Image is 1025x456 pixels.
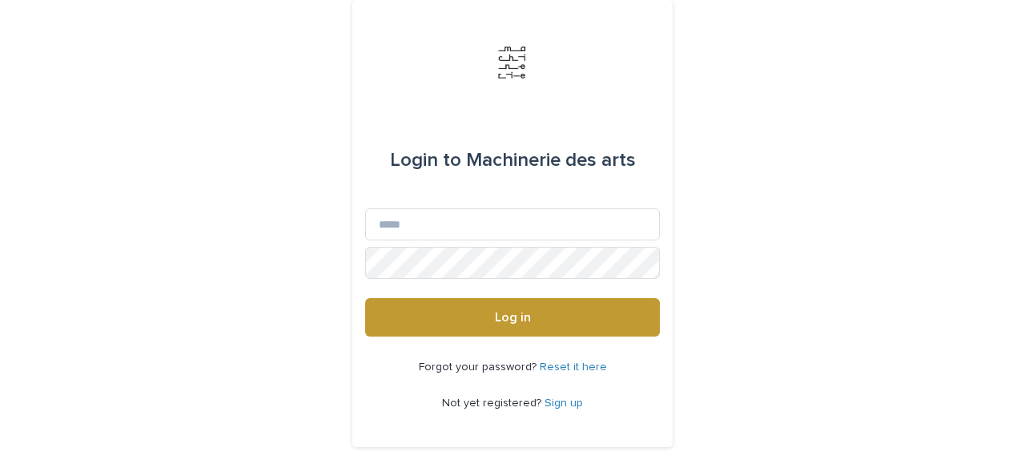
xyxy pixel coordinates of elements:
[419,361,540,373] span: Forgot your password?
[540,361,607,373] a: Reset it here
[365,298,660,337] button: Log in
[545,397,583,409] a: Sign up
[495,311,531,324] span: Log in
[390,151,461,170] span: Login to
[390,138,636,183] div: Machinerie des arts
[442,397,545,409] span: Not yet registered?
[488,38,537,87] img: Jx8JiDZqSLW7pnA6nIo1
